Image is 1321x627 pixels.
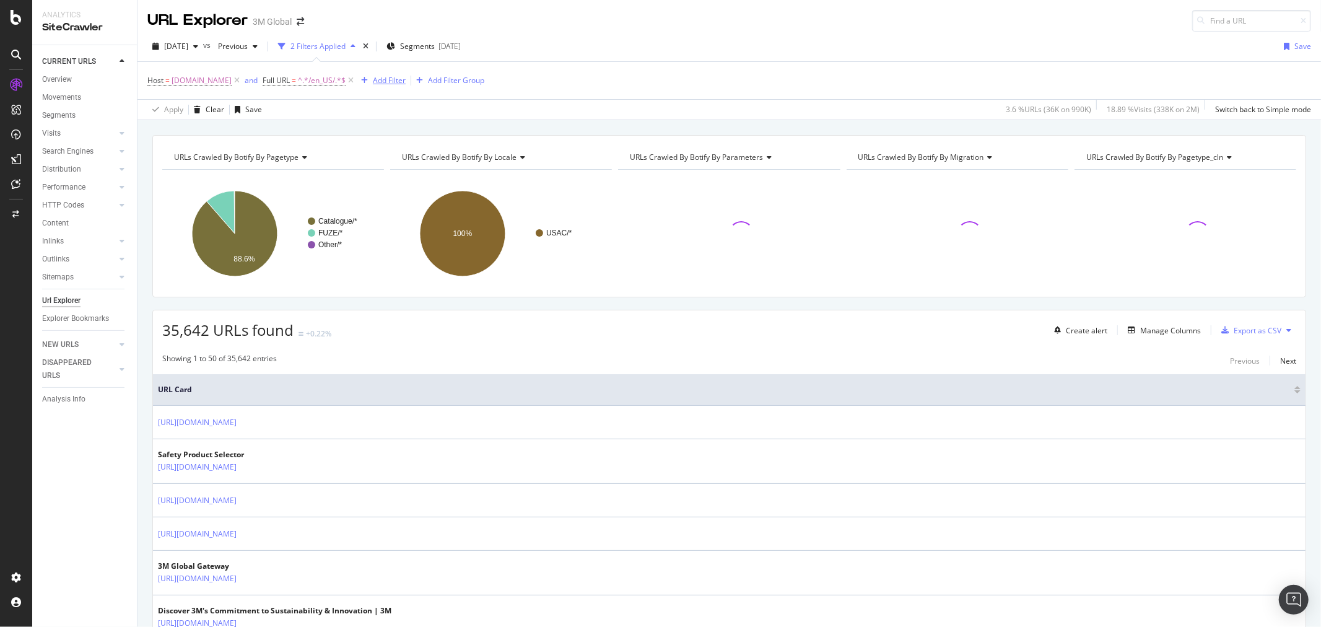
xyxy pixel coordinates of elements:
span: URLs Crawled By Botify By locale [402,152,517,162]
div: CURRENT URLS [42,55,96,68]
div: Switch back to Simple mode [1215,104,1311,115]
div: and [245,75,258,85]
div: arrow-right-arrow-left [297,17,304,26]
div: Discover 3M's Commitment to Sustainability & Innovation | 3M [158,605,391,616]
div: Analysis Info [42,393,85,406]
a: [URL][DOMAIN_NAME] [158,494,237,507]
a: Performance [42,181,116,194]
button: Create alert [1049,320,1107,340]
a: Inlinks [42,235,116,248]
a: Outlinks [42,253,116,266]
div: Url Explorer [42,294,81,307]
div: Create alert [1066,325,1107,336]
button: Clear [189,100,224,120]
div: Movements [42,91,81,104]
a: [URL][DOMAIN_NAME] [158,572,237,585]
span: URLs Crawled By Botify By parameters [630,152,763,162]
h4: URLs Crawled By Botify By locale [399,147,601,167]
div: 3M Global [253,15,292,28]
a: [URL][DOMAIN_NAME] [158,416,237,429]
div: +0.22% [306,328,331,339]
div: NEW URLS [42,338,79,351]
text: Catalogue/* [318,217,357,226]
div: Save [1294,41,1311,51]
button: Export as CSV [1216,320,1281,340]
div: URL Explorer [147,10,248,31]
a: CURRENT URLS [42,55,116,68]
span: = [165,75,170,85]
button: Previous [213,37,263,56]
button: Previous [1230,353,1260,368]
a: Sitemaps [42,271,116,284]
span: Previous [213,41,248,51]
div: Manage Columns [1140,325,1201,336]
span: = [292,75,296,85]
button: Manage Columns [1123,323,1201,338]
span: Host [147,75,163,85]
a: HTTP Codes [42,199,116,212]
div: Save [245,104,262,115]
div: Search Engines [42,145,94,158]
a: Url Explorer [42,294,128,307]
span: [DOMAIN_NAME] [172,72,232,89]
div: Next [1280,356,1296,366]
div: times [360,40,371,53]
a: Visits [42,127,116,140]
div: Outlinks [42,253,69,266]
a: Segments [42,109,128,122]
div: Visits [42,127,61,140]
span: URL Card [158,384,1291,395]
span: URLs Crawled By Botify By pagetype_cln [1086,152,1224,162]
div: Apply [164,104,183,115]
a: NEW URLS [42,338,116,351]
button: Save [1279,37,1311,56]
input: Find a URL [1192,10,1311,32]
text: FUZE/* [318,229,343,237]
button: Switch back to Simple mode [1210,100,1311,120]
div: Showing 1 to 50 of 35,642 entries [162,353,277,368]
div: Clear [206,104,224,115]
div: Add Filter [373,75,406,85]
div: HTTP Codes [42,199,84,212]
div: Segments [42,109,76,122]
span: 2025 Sep. 14th [164,41,188,51]
text: 88.6% [233,255,255,263]
div: DISAPPEARED URLS [42,356,105,382]
a: Analysis Info [42,393,128,406]
div: 18.89 % Visits ( 338K on 2M ) [1107,104,1200,115]
h4: URLs Crawled By Botify By pagetype_cln [1084,147,1285,167]
img: Equal [299,332,303,336]
div: Safety Product Selector [158,449,290,460]
div: Previous [1230,356,1260,366]
h4: URLs Crawled By Botify By parameters [627,147,829,167]
button: Add Filter [356,73,406,88]
span: Full URL [263,75,290,85]
svg: A chart. [162,180,382,287]
span: URLs Crawled By Botify By pagetype [174,152,299,162]
a: Search Engines [42,145,116,158]
a: Content [42,217,128,230]
a: Explorer Bookmarks [42,312,128,325]
h4: URLs Crawled By Botify By pagetype [172,147,373,167]
div: Export as CSV [1234,325,1281,336]
button: and [245,74,258,86]
a: Movements [42,91,128,104]
div: [DATE] [438,41,461,51]
div: Explorer Bookmarks [42,312,109,325]
a: DISAPPEARED URLS [42,356,116,382]
a: Overview [42,73,128,86]
span: ^.*/en_US/.*$ [298,72,346,89]
span: URLs Crawled By Botify By migration [858,152,984,162]
div: 3M Global Gateway [158,561,290,572]
button: [DATE] [147,37,203,56]
div: Open Intercom Messenger [1279,585,1309,615]
button: Add Filter Group [411,73,484,88]
div: Overview [42,73,72,86]
svg: A chart. [390,180,610,287]
button: 2 Filters Applied [273,37,360,56]
text: USAC/* [546,229,572,237]
div: Sitemaps [42,271,74,284]
div: Add Filter Group [428,75,484,85]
